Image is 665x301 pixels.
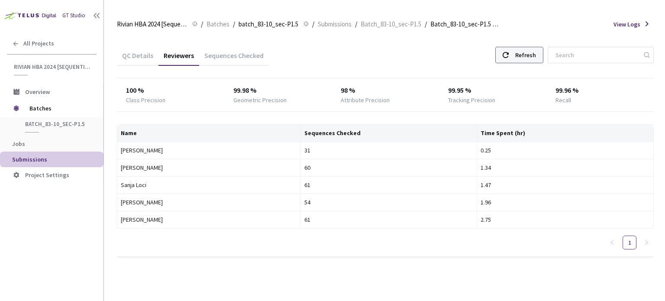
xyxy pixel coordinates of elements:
[25,120,89,128] span: batch_83-10_sec-P1.5
[623,236,636,249] li: 1
[25,171,69,179] span: Project Settings
[610,240,615,245] span: left
[318,19,352,29] span: Submissions
[430,19,500,29] span: Batch_83-10_sec-P1.5 QC - [DATE]
[304,146,474,155] div: 31
[121,146,297,155] div: [PERSON_NAME]
[605,236,619,249] li: Previous Page
[233,19,235,29] li: /
[201,19,203,29] li: /
[448,96,495,104] div: Tracking Precision
[126,96,165,104] div: Class Precision
[12,140,25,148] span: Jobs
[359,19,423,29] a: Batch_83-10_sec-P1.5
[304,215,474,224] div: 61
[555,85,645,96] div: 99.96 %
[121,180,297,190] div: Sanja Loci
[481,146,650,155] div: 0.25
[515,47,536,63] div: Refresh
[121,197,297,207] div: [PERSON_NAME]
[623,236,636,249] a: 1
[477,125,654,142] th: Time Spent (hr)
[14,63,91,71] span: Rivian HBA 2024 [Sequential]
[233,96,287,104] div: Geometric Precision
[126,85,216,96] div: 100 %
[640,236,654,249] button: right
[613,20,640,29] span: View Logs
[301,125,478,142] th: Sequences Checked
[355,19,357,29] li: /
[361,19,421,29] span: Batch_83-10_sec-P1.5
[481,163,650,172] div: 1.34
[121,163,297,172] div: [PERSON_NAME]
[605,236,619,249] button: left
[640,236,654,249] li: Next Page
[117,125,301,142] th: Name
[121,215,297,224] div: [PERSON_NAME]
[117,51,158,66] div: QC Details
[12,155,47,163] span: Submissions
[550,47,642,63] input: Search
[207,19,229,29] span: Batches
[341,96,390,104] div: Attribute Precision
[644,240,649,245] span: right
[23,40,54,47] span: All Projects
[304,163,474,172] div: 60
[158,51,199,66] div: Reviewers
[304,180,474,190] div: 61
[199,51,269,66] div: Sequences Checked
[304,197,474,207] div: 54
[312,19,314,29] li: /
[25,88,50,96] span: Overview
[205,19,231,29] a: Batches
[316,19,353,29] a: Submissions
[341,85,430,96] div: 98 %
[481,215,650,224] div: 2.75
[481,197,650,207] div: 1.96
[62,12,85,20] div: GT Studio
[448,85,538,96] div: 99.95 %
[117,19,187,29] span: Rivian HBA 2024 [Sequential]
[425,19,427,29] li: /
[239,19,298,29] span: batch_83-10_sec-P1.5
[481,180,650,190] div: 1.47
[29,100,89,117] span: Batches
[233,85,323,96] div: 99.98 %
[555,96,571,104] div: Recall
